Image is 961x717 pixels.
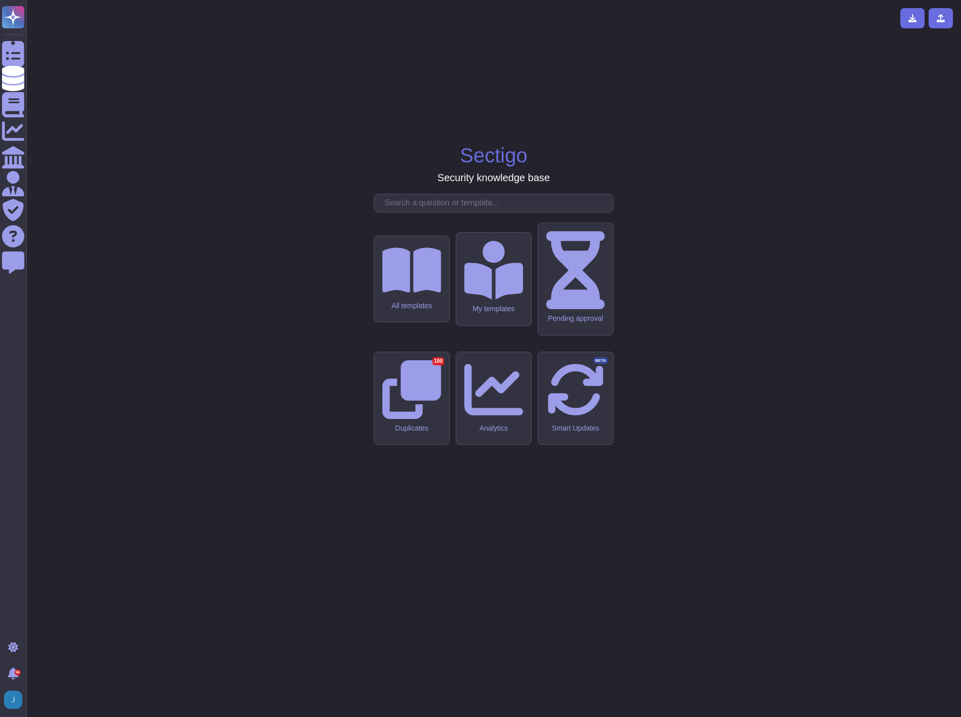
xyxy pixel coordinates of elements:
div: Smart Updates [546,424,605,433]
input: Search a question or template... [379,194,613,212]
div: Pending approval [546,314,605,323]
div: Duplicates [382,424,441,433]
div: 100 [432,357,444,365]
button: user [2,689,29,711]
h1: Sectigo [460,143,527,167]
h3: Security knowledge base [438,172,550,184]
div: Analytics [464,424,523,433]
div: My templates [464,305,523,313]
div: 9+ [15,669,21,676]
div: All templates [382,302,441,310]
img: user [4,691,22,709]
div: BETA [593,357,608,364]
